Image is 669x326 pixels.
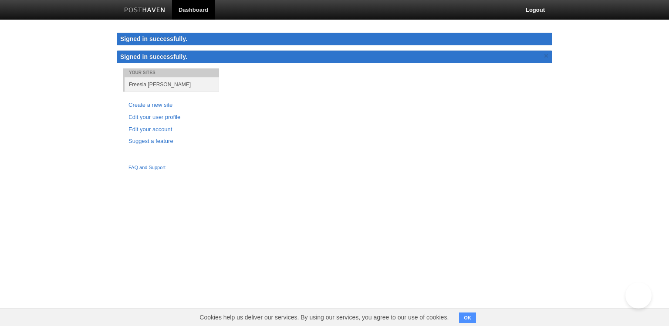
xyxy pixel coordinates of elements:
[123,68,219,77] li: Your Sites
[625,282,652,309] iframe: Help Scout Beacon - Open
[191,309,457,326] span: Cookies help us deliver our services. By using our services, you agree to our use of cookies.
[120,53,187,60] span: Signed in successfully.
[128,101,214,110] a: Create a new site
[128,164,214,172] a: FAQ and Support
[128,125,214,134] a: Edit your account
[117,33,552,45] div: Signed in successfully.
[125,77,219,92] a: Freesia [PERSON_NAME]
[459,312,476,323] button: OK
[542,51,550,61] a: ×
[128,113,214,122] a: Edit your user profile
[124,7,166,14] img: Posthaven-bar
[128,137,214,146] a: Suggest a feature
